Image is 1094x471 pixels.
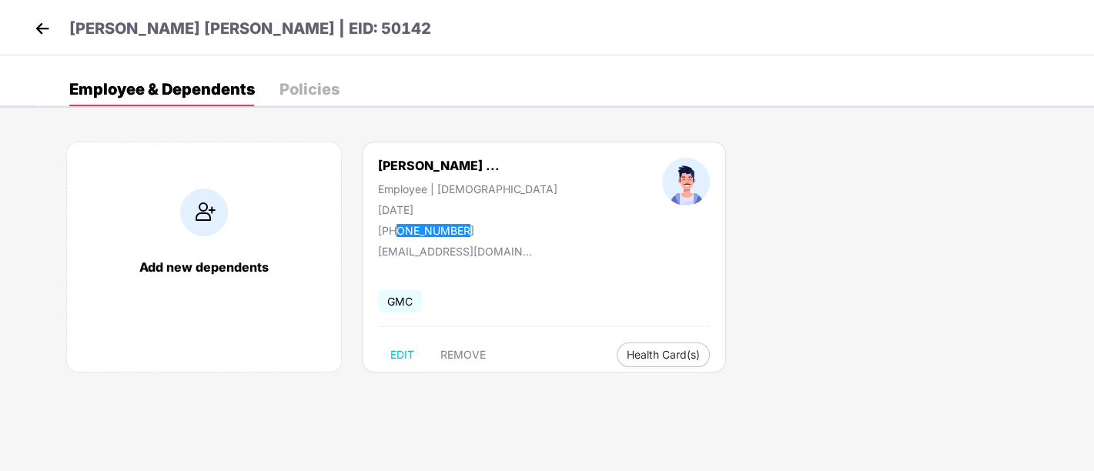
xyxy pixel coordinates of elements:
[378,224,557,237] div: [PHONE_NUMBER]
[617,342,710,367] button: Health Card(s)
[428,342,498,367] button: REMOVE
[662,158,710,205] img: profileImage
[69,82,255,97] div: Employee & Dependents
[69,17,431,41] p: [PERSON_NAME] [PERSON_NAME] | EID: 50142
[378,290,422,312] span: GMC
[31,17,54,40] img: back
[279,82,340,97] div: Policies
[627,351,700,359] span: Health Card(s)
[378,245,532,258] div: [EMAIL_ADDRESS][DOMAIN_NAME]
[378,158,500,173] div: [PERSON_NAME] ...
[378,182,557,195] div: Employee | [DEMOGRAPHIC_DATA]
[390,349,414,361] span: EDIT
[82,259,326,275] div: Add new dependents
[440,349,486,361] span: REMOVE
[180,189,228,236] img: addIcon
[378,342,427,367] button: EDIT
[378,203,557,216] div: [DATE]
